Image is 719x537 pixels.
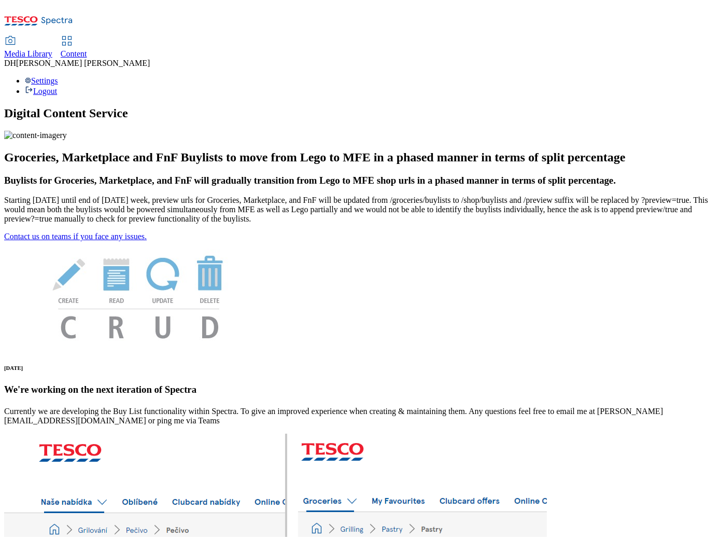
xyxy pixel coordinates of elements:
[4,196,715,224] p: Starting [DATE] until end of [DATE] week, preview urls for Groceries, Marketplace, and FnF will b...
[4,175,715,186] h3: Buylists for Groceries, Marketplace, and FnF will gradually transition from Lego to MFE shop urls...
[4,131,67,140] img: content-imagery
[4,106,715,120] h1: Digital Content Service
[4,365,715,371] h6: [DATE]
[4,49,52,58] span: Media Library
[4,59,16,67] span: DH
[4,232,147,241] a: Contact us on teams if you face any issues.
[4,384,715,395] h3: We're working on the next iteration of Spectra
[4,150,715,164] h2: Groceries, Marketplace and FnF Buylists to move from Lego to MFE in a phased manner in terms of s...
[4,241,274,350] img: News Image
[4,407,715,425] p: Currently we are developing the Buy List functionality within Spectra. To give an improved experi...
[61,37,87,59] a: Content
[4,37,52,59] a: Media Library
[25,87,57,95] a: Logout
[61,49,87,58] span: Content
[16,59,150,67] span: [PERSON_NAME] [PERSON_NAME]
[25,76,58,85] a: Settings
